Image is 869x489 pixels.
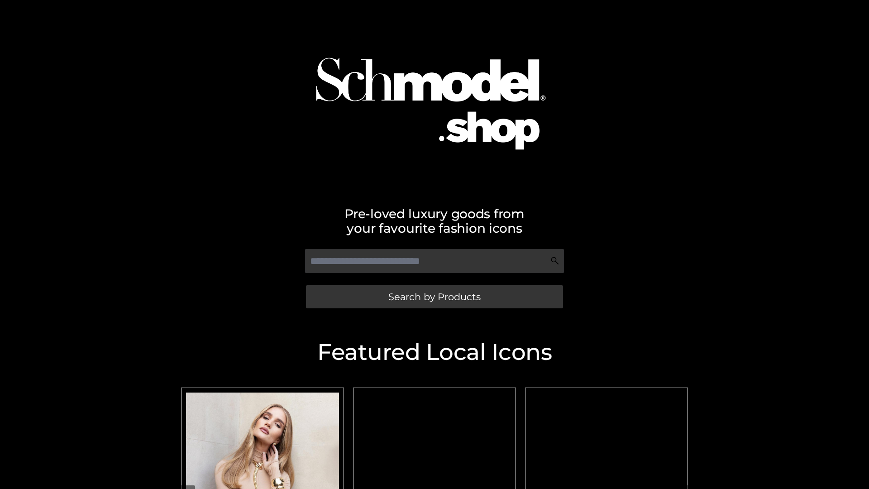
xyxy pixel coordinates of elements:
span: Search by Products [388,292,481,302]
a: Search by Products [306,285,563,308]
h2: Pre-loved luxury goods from your favourite fashion icons [177,206,692,235]
img: Search Icon [550,256,559,265]
h2: Featured Local Icons​ [177,341,692,364]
